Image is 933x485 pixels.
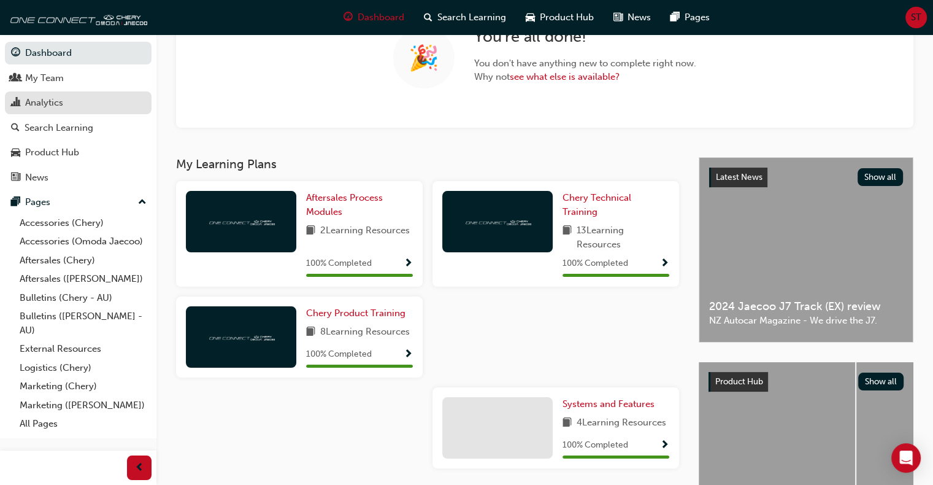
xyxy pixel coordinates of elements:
button: Show Progress [404,347,413,362]
a: Chery Technical Training [562,191,669,219]
a: Latest NewsShow all2024 Jaecoo J7 Track (EX) reviewNZ Autocar Magazine - We drive the J7. [699,157,913,343]
span: ST [911,10,921,25]
a: Analytics [5,91,152,114]
a: Aftersales (Chery) [15,251,152,270]
span: News [628,10,651,25]
a: Bulletins ([PERSON_NAME] - AU) [15,307,152,340]
a: Latest NewsShow all [709,168,903,187]
a: External Resources [15,340,152,359]
span: Pages [685,10,710,25]
span: 🎉 [409,51,439,65]
a: Bulletins (Chery - AU) [15,289,152,308]
span: search-icon [11,123,20,134]
h2: You ' re all done! [474,27,696,47]
button: Pages [5,191,152,214]
button: Show Progress [404,256,413,271]
div: Search Learning [25,121,93,135]
span: 100 % Completed [306,347,372,362]
span: Why not [474,70,696,84]
button: Show all [858,373,904,390]
img: oneconnect [464,215,531,227]
span: 4 Learning Resources [577,416,666,431]
div: Pages [25,195,50,209]
span: Product Hub [715,376,763,387]
span: Chery Product Training [306,308,405,319]
a: Accessories (Omoda Jaecoo) [15,232,152,251]
a: Dashboard [5,42,152,64]
span: 2024 Jaecoo J7 Track (EX) review [709,300,903,314]
a: Chery Product Training [306,306,410,320]
span: 100 % Completed [562,438,628,452]
span: up-icon [138,195,147,211]
a: Logistics (Chery) [15,359,152,378]
span: 13 Learning Resources [577,223,669,251]
h3: My Learning Plans [176,157,679,171]
a: Search Learning [5,117,152,139]
button: DashboardMy TeamAnalyticsSearch LearningProduct HubNews [5,39,152,191]
span: Show Progress [404,258,413,270]
a: Accessories (Chery) [15,214,152,233]
span: car-icon [11,147,20,158]
span: NZ Autocar Magazine - We drive the J7. [709,314,903,328]
span: Show Progress [404,349,413,360]
button: ST [905,7,927,28]
span: 8 Learning Resources [320,325,410,340]
span: Aftersales Process Modules [306,192,383,217]
a: search-iconSearch Learning [414,5,516,30]
a: Marketing (Chery) [15,377,152,396]
a: News [5,166,152,189]
button: Show Progress [660,256,669,271]
a: Product HubShow all [708,372,904,392]
span: book-icon [562,416,572,431]
span: pages-icon [11,197,20,208]
span: search-icon [424,10,432,25]
span: 100 % Completed [306,257,372,271]
a: pages-iconPages [661,5,720,30]
span: book-icon [306,223,315,239]
span: pages-icon [670,10,680,25]
span: people-icon [11,73,20,84]
span: Show Progress [660,440,669,451]
span: Search Learning [437,10,506,25]
span: Chery Technical Training [562,192,631,217]
img: oneconnect [207,215,275,227]
span: guage-icon [344,10,353,25]
div: Analytics [25,96,63,110]
a: Aftersales Process Modules [306,191,413,219]
span: news-icon [11,173,20,184]
span: book-icon [306,325,315,340]
a: Systems and Features [562,397,659,411]
a: news-iconNews [604,5,661,30]
span: 100 % Completed [562,257,628,271]
span: 2 Learning Resources [320,223,410,239]
span: Dashboard [358,10,404,25]
button: Show Progress [660,438,669,453]
span: book-icon [562,223,572,251]
img: oneconnect [6,5,147,29]
a: All Pages [15,414,152,433]
div: My Team [25,71,64,85]
a: Product Hub [5,141,152,164]
span: car-icon [526,10,535,25]
a: see what else is available? [510,71,620,82]
span: news-icon [613,10,623,25]
span: Systems and Features [562,398,655,409]
span: Product Hub [540,10,594,25]
span: guage-icon [11,48,20,59]
a: guage-iconDashboard [334,5,414,30]
span: You don ' t have anything new to complete right now. [474,56,696,71]
span: Show Progress [660,258,669,270]
span: Latest News [716,172,762,182]
a: My Team [5,67,152,90]
a: Marketing ([PERSON_NAME]) [15,396,152,415]
span: prev-icon [135,460,144,476]
button: Show all [858,168,904,186]
a: car-iconProduct Hub [516,5,604,30]
div: News [25,171,48,185]
span: chart-icon [11,98,20,109]
div: Open Intercom Messenger [891,443,921,473]
a: Aftersales ([PERSON_NAME]) [15,270,152,289]
div: Product Hub [25,145,79,160]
